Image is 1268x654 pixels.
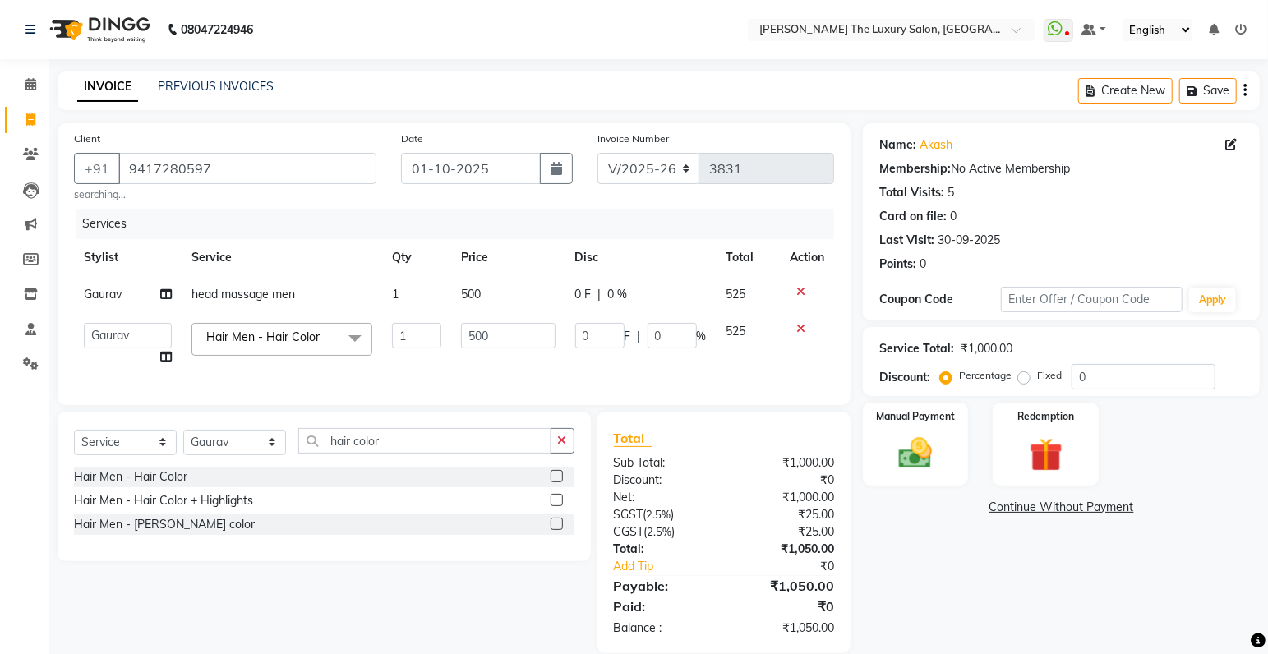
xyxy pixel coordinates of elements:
[602,472,724,489] div: Discount:
[76,209,846,239] div: Services
[74,468,187,486] div: Hair Men - Hair Color
[724,576,846,596] div: ₹1,050.00
[876,409,955,424] label: Manual Payment
[726,324,746,339] span: 525
[118,153,376,184] input: Search by Name/Mobile/Email/Code
[181,7,253,53] b: 08047224946
[948,184,954,201] div: 5
[879,232,934,249] div: Last Visit:
[602,506,724,523] div: ( )
[866,499,1256,516] a: Continue Without Payment
[726,287,746,302] span: 525
[42,7,154,53] img: logo
[320,329,327,344] a: x
[724,506,846,523] div: ₹25.00
[602,558,745,575] a: Add Tip
[1019,434,1073,476] img: _gift.svg
[879,369,930,386] div: Discount:
[206,329,320,344] span: Hair Men - Hair Color
[950,208,957,225] div: 0
[724,454,846,472] div: ₹1,000.00
[74,516,255,533] div: Hair Men - [PERSON_NAME] color
[724,472,846,489] div: ₹0
[1179,78,1237,104] button: Save
[879,256,916,273] div: Points:
[602,523,724,541] div: ( )
[74,239,182,276] th: Stylist
[74,492,253,509] div: Hair Men - Hair Color + Highlights
[1001,287,1183,312] input: Enter Offer / Coupon Code
[724,489,846,506] div: ₹1,000.00
[191,287,295,302] span: head massage men
[888,434,943,472] img: _cash.svg
[602,596,724,616] div: Paid:
[401,131,423,146] label: Date
[879,160,951,177] div: Membership:
[1189,288,1236,312] button: Apply
[745,558,846,575] div: ₹0
[920,136,952,154] a: Akash
[920,256,926,273] div: 0
[724,541,846,558] div: ₹1,050.00
[938,232,1000,249] div: 30-09-2025
[879,291,1001,308] div: Coupon Code
[392,287,399,302] span: 1
[382,239,451,276] th: Qty
[602,454,724,472] div: Sub Total:
[602,576,724,596] div: Payable:
[648,525,672,538] span: 2.5%
[84,287,122,302] span: Gaurav
[77,72,138,102] a: INVOICE
[1078,78,1173,104] button: Create New
[565,239,717,276] th: Disc
[575,286,592,303] span: 0 F
[638,328,641,345] span: |
[461,287,481,302] span: 500
[74,187,376,202] small: searching...
[724,619,846,637] div: ₹1,050.00
[602,619,724,637] div: Balance :
[614,507,643,522] span: SGST
[879,184,944,201] div: Total Visits:
[608,286,628,303] span: 0 %
[1037,368,1062,383] label: Fixed
[879,160,1243,177] div: No Active Membership
[614,524,644,539] span: CGST
[879,136,916,154] div: Name:
[625,328,631,345] span: F
[614,430,652,447] span: Total
[724,596,846,616] div: ₹0
[298,428,551,454] input: Search or Scan
[602,489,724,506] div: Net:
[74,131,100,146] label: Client
[74,153,120,184] button: +91
[724,523,846,541] div: ₹25.00
[597,131,669,146] label: Invoice Number
[879,208,947,225] div: Card on file:
[879,340,954,357] div: Service Total:
[602,541,724,558] div: Total:
[961,340,1012,357] div: ₹1,000.00
[451,239,565,276] th: Price
[1017,409,1074,424] label: Redemption
[717,239,781,276] th: Total
[959,368,1012,383] label: Percentage
[182,239,382,276] th: Service
[158,79,274,94] a: PREVIOUS INVOICES
[780,239,834,276] th: Action
[697,328,707,345] span: %
[647,508,671,521] span: 2.5%
[598,286,602,303] span: |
